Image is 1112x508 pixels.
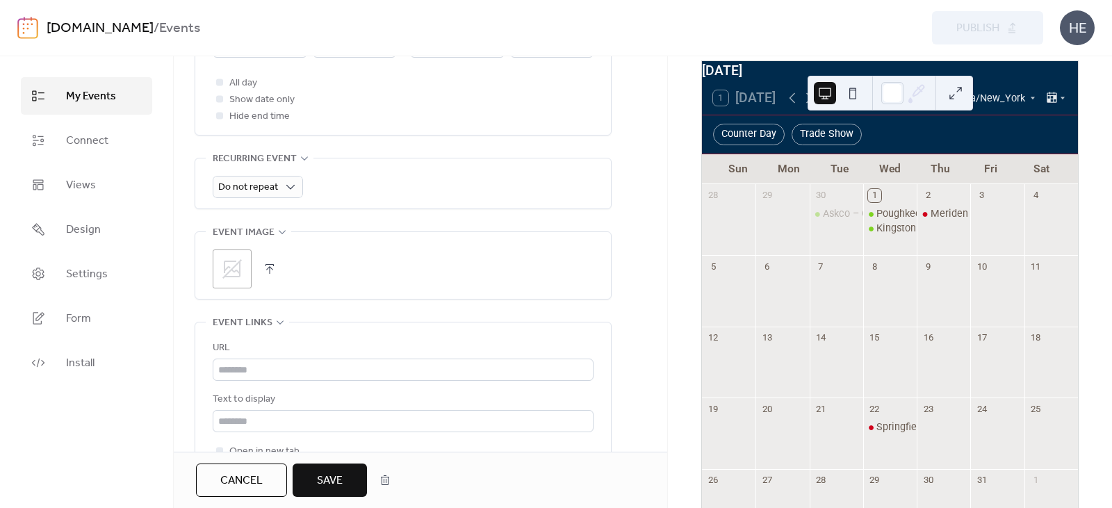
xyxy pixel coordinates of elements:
span: Do not repeat [218,178,278,197]
div: 13 [760,331,773,344]
div: [DATE] [702,61,1078,81]
div: 28 [707,189,719,202]
div: ; [213,249,252,288]
div: URL [213,340,591,357]
div: 21 [815,402,827,415]
div: 24 [976,402,988,415]
div: 19 [707,402,719,415]
a: Settings [21,255,152,293]
div: 15 [868,331,881,344]
a: Connect [21,122,152,159]
div: 30 [815,189,827,202]
span: Settings [66,266,108,283]
div: 23 [922,402,934,415]
div: 8 [868,261,881,273]
a: Views [21,166,152,204]
button: Save [293,464,367,497]
span: Recurring event [213,151,297,167]
span: Connect [66,133,108,149]
div: Sun [713,154,764,184]
div: 30 [922,474,934,486]
div: Text to display [213,391,591,408]
span: Event image [213,224,275,241]
div: Sat [1016,154,1067,184]
div: Wed [865,154,915,184]
div: 29 [760,189,773,202]
div: 28 [815,474,827,486]
a: Form [21,300,152,337]
div: 4 [1029,189,1042,202]
span: Form [66,311,91,327]
div: Springfield Kidde Counter Day [876,420,1011,434]
div: Poughkeepsie Leviton Counter Day [863,207,917,221]
div: 29 [868,474,881,486]
button: Cancel [196,464,287,497]
div: 11 [1029,261,1042,273]
div: Meriden BBQ & Vendor Showcase [931,207,1084,221]
div: 6 [760,261,773,273]
div: Thu [915,154,966,184]
div: 14 [815,331,827,344]
div: Poughkeepsie Leviton Counter Day [876,207,1033,221]
div: Askco – Glens Falls Leviton Counter Day [810,207,863,221]
span: Open in new tab [229,443,300,460]
div: Counter Day [713,124,785,145]
a: Install [21,344,152,382]
span: Show date only [229,92,295,108]
div: 16 [922,331,934,344]
div: 10 [976,261,988,273]
div: 20 [760,402,773,415]
span: Design [66,222,101,238]
div: 12 [707,331,719,344]
div: Springfield Kidde Counter Day [863,420,917,434]
b: / [154,15,159,42]
span: Views [66,177,96,194]
div: 3 [976,189,988,202]
div: 2 [922,189,934,202]
div: 27 [760,474,773,486]
div: 1 [868,189,881,202]
span: My Events [66,88,116,105]
a: Design [21,211,152,248]
span: Install [66,355,95,372]
div: 22 [868,402,881,415]
div: Askco – Glens Falls [GEOGRAPHIC_DATA] Counter Day [823,207,1068,221]
span: America/New_York [938,93,1025,103]
div: 7 [815,261,827,273]
div: Meriden BBQ & Vendor Showcase [917,207,970,221]
div: 25 [1029,402,1042,415]
div: Mon [764,154,815,184]
div: 9 [922,261,934,273]
div: Kingston Leviton Counter Day [876,222,1010,236]
div: Tue [814,154,865,184]
div: 1 [1029,474,1042,486]
div: 18 [1029,331,1042,344]
a: My Events [21,77,152,115]
div: HE [1060,10,1095,45]
div: 5 [707,261,719,273]
a: [DOMAIN_NAME] [47,15,154,42]
span: Cancel [220,473,263,489]
span: Event links [213,315,272,331]
div: Trade Show [792,124,862,145]
span: Hide end time [229,108,290,125]
div: 26 [707,474,719,486]
span: Save [317,473,343,489]
div: Kingston Leviton Counter Day [863,222,917,236]
span: All day [229,75,257,92]
img: logo [17,17,38,39]
b: Events [159,15,200,42]
div: 31 [976,474,988,486]
div: Fri [966,154,1017,184]
div: 17 [976,331,988,344]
